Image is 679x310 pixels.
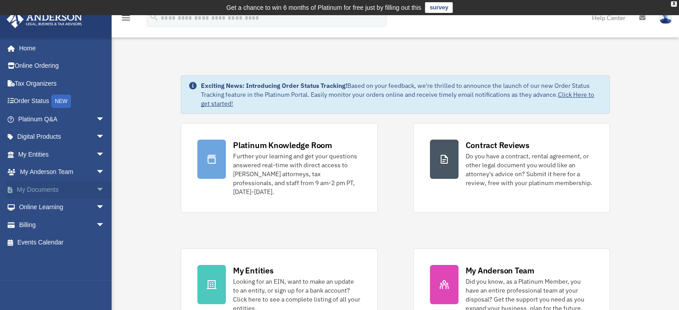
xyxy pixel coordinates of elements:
span: arrow_drop_down [96,163,114,182]
div: Get a chance to win 6 months of Platinum for free just by filling out this [226,2,421,13]
div: My Entities [233,265,273,276]
div: Contract Reviews [466,140,529,151]
a: Order StatusNEW [6,92,118,111]
span: arrow_drop_down [96,216,114,234]
img: User Pic [659,11,672,24]
span: arrow_drop_down [96,128,114,146]
img: Anderson Advisors Platinum Portal [4,11,85,28]
div: My Anderson Team [466,265,534,276]
div: Further your learning and get your questions answered real-time with direct access to [PERSON_NAM... [233,152,361,196]
span: arrow_drop_down [96,145,114,164]
span: arrow_drop_down [96,110,114,128]
a: Tax Organizers [6,74,118,92]
span: arrow_drop_down [96,181,114,199]
a: Contract Reviews Do you have a contract, rental agreement, or other legal document you would like... [413,123,610,213]
a: Billingarrow_drop_down [6,216,118,234]
strong: Exciting News: Introducing Order Status Tracking! [201,82,347,90]
div: close [671,1,677,7]
div: Do you have a contract, rental agreement, or other legal document you would like an attorney's ad... [466,152,593,187]
a: Online Ordering [6,57,118,75]
div: NEW [51,95,71,108]
a: My Documentsarrow_drop_down [6,181,118,198]
a: survey [425,2,453,13]
a: Online Learningarrow_drop_down [6,198,118,216]
a: Home [6,39,114,57]
a: My Anderson Teamarrow_drop_down [6,163,118,181]
a: menu [121,16,131,23]
a: Platinum Q&Aarrow_drop_down [6,110,118,128]
a: Events Calendar [6,234,118,252]
div: Platinum Knowledge Room [233,140,332,151]
div: Based on your feedback, we're thrilled to announce the launch of our new Order Status Tracking fe... [201,81,602,108]
a: Click Here to get started! [201,91,594,107]
a: Platinum Knowledge Room Further your learning and get your questions answered real-time with dire... [181,123,377,213]
a: Digital Productsarrow_drop_down [6,128,118,146]
a: My Entitiesarrow_drop_down [6,145,118,163]
span: arrow_drop_down [96,198,114,217]
i: menu [121,12,131,23]
i: search [149,12,159,22]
